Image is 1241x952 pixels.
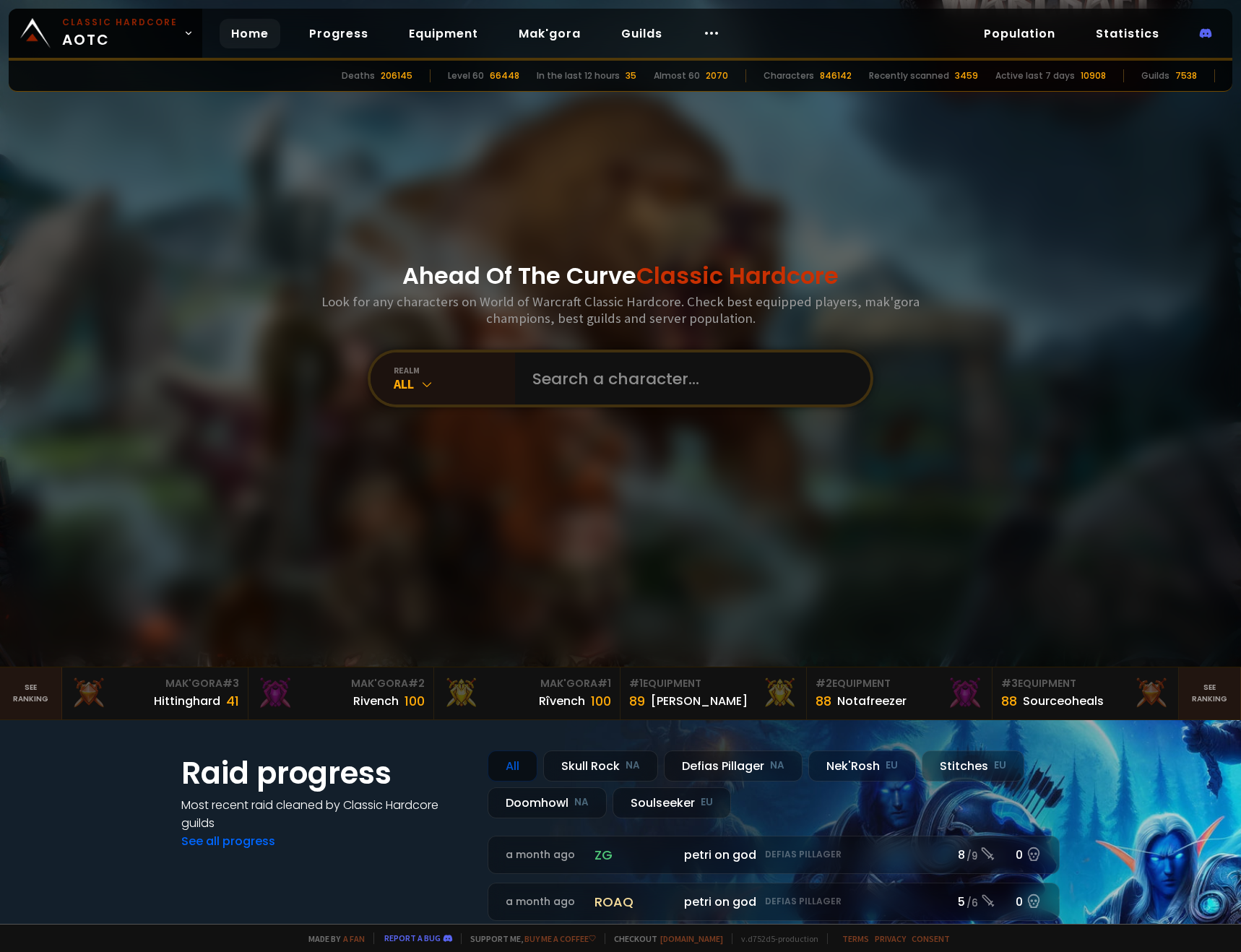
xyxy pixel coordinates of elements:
[405,691,425,711] div: 100
[886,758,898,773] small: EU
[490,69,519,82] div: 66448
[1023,692,1104,710] div: Sourceoheals
[1179,667,1241,719] a: Seeranking
[316,293,925,326] h3: Look for any characters on World of Warcraft Classic Hardcore. Check best equipped players, mak'g...
[543,750,658,782] div: Skull Rock
[62,16,178,51] span: AOTC
[816,676,832,691] span: # 2
[629,676,797,691] div: Equipment
[381,69,412,82] div: 206145
[461,933,596,944] span: Support me,
[226,691,239,711] div: 41
[9,9,202,58] a: Classic HardcoreAOTC
[62,16,178,29] small: Classic Hardcore
[995,69,1075,82] div: Active last 7 days
[654,69,700,82] div: Almost 60
[1001,676,1169,691] div: Equipment
[770,758,784,773] small: NA
[488,787,607,818] div: Doomhowl
[257,676,425,691] div: Mak'Gora
[620,667,807,719] a: #1Equipment89[PERSON_NAME]
[507,19,592,48] a: Mak'gora
[820,69,852,82] div: 846142
[1001,691,1017,711] div: 88
[1081,69,1106,82] div: 10908
[248,667,435,719] a: Mak'Gora#2Rivench100
[1084,19,1171,48] a: Statistics
[636,259,839,292] span: Classic Hardcore
[1001,676,1018,691] span: # 3
[539,692,585,710] div: Rîvench
[488,750,537,782] div: All
[605,933,723,944] span: Checkout
[651,692,748,710] div: [PERSON_NAME]
[626,69,636,82] div: 35
[972,19,1067,48] a: Population
[434,667,620,719] a: Mak'Gora#1Rîvench100
[994,758,1006,773] small: EU
[816,691,831,711] div: 88
[408,676,425,691] span: # 2
[629,691,645,711] div: 89
[220,19,280,48] a: Home
[394,376,515,392] div: All
[384,932,441,943] a: Report a bug
[402,259,839,293] h1: Ahead Of The Curve
[993,667,1179,719] a: #3Equipment88Sourceoheals
[869,69,949,82] div: Recently scanned
[664,750,803,782] div: Defias Pillager
[1175,69,1197,82] div: 7538
[524,933,596,944] a: Buy me a coffee
[837,692,907,710] div: Notafreezer
[816,676,984,691] div: Equipment
[342,69,375,82] div: Deaths
[298,19,380,48] a: Progress
[300,933,365,944] span: Made by
[448,69,484,82] div: Level 60
[626,758,640,773] small: NA
[610,19,674,48] a: Guilds
[353,692,399,710] div: Rivench
[62,667,248,719] a: Mak'Gora#3Hittinghard41
[524,352,853,404] input: Search a character...
[732,933,818,944] span: v. d752d5 - production
[181,796,470,832] h4: Most recent raid cleaned by Classic Hardcore guilds
[660,933,723,944] a: [DOMAIN_NAME]
[71,676,239,691] div: Mak'Gora
[488,883,1060,921] a: a month agoroaqpetri on godDefias Pillager5 /60
[842,933,869,944] a: Terms
[394,365,515,376] div: realm
[807,667,993,719] a: #2Equipment88Notafreezer
[488,836,1060,874] a: a month agozgpetri on godDefias Pillager8 /90
[222,676,239,691] span: # 3
[343,933,365,944] a: a fan
[955,69,978,82] div: 3459
[701,795,713,810] small: EU
[1141,69,1169,82] div: Guilds
[613,787,731,818] div: Soulseeker
[629,676,643,691] span: # 1
[443,676,611,691] div: Mak'Gora
[912,933,950,944] a: Consent
[597,676,611,691] span: # 1
[875,933,906,944] a: Privacy
[706,69,728,82] div: 2070
[591,691,611,711] div: 100
[764,69,814,82] div: Characters
[574,795,589,810] small: NA
[808,750,916,782] div: Nek'Rosh
[181,833,275,849] a: See all progress
[922,750,1024,782] div: Stitches
[154,692,220,710] div: Hittinghard
[181,750,470,796] h1: Raid progress
[537,69,620,82] div: In the last 12 hours
[397,19,490,48] a: Equipment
